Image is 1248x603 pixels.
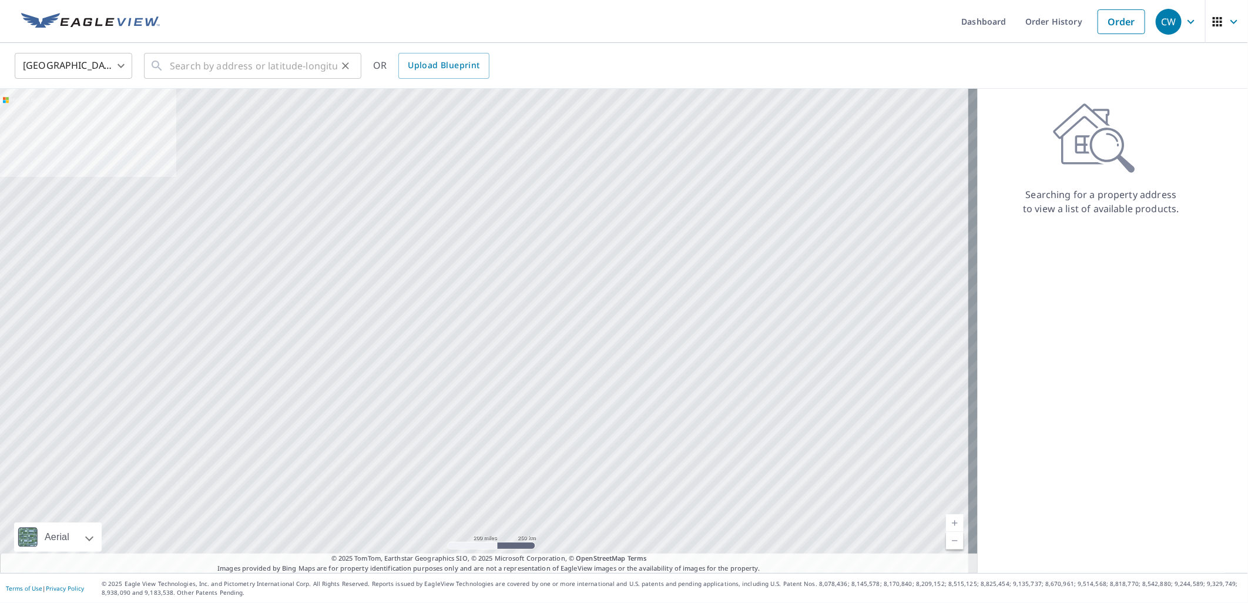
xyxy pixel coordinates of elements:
[170,49,337,82] input: Search by address or latitude-longitude
[373,53,489,79] div: OR
[6,584,42,592] a: Terms of Use
[1156,9,1182,35] div: CW
[21,13,160,31] img: EV Logo
[1098,9,1145,34] a: Order
[102,579,1242,597] p: © 2025 Eagle View Technologies, Inc. and Pictometry International Corp. All Rights Reserved. Repo...
[46,584,84,592] a: Privacy Policy
[337,58,354,74] button: Clear
[408,58,479,73] span: Upload Blueprint
[576,554,625,562] a: OpenStreetMap
[628,554,647,562] a: Terms
[41,522,73,552] div: Aerial
[946,532,964,550] a: Current Level 5, Zoom Out
[15,49,132,82] div: [GEOGRAPHIC_DATA]
[331,554,647,564] span: © 2025 TomTom, Earthstar Geographics SIO, © 2025 Microsoft Corporation, ©
[1022,187,1180,216] p: Searching for a property address to view a list of available products.
[398,53,489,79] a: Upload Blueprint
[946,514,964,532] a: Current Level 5, Zoom In
[6,585,84,592] p: |
[14,522,102,552] div: Aerial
